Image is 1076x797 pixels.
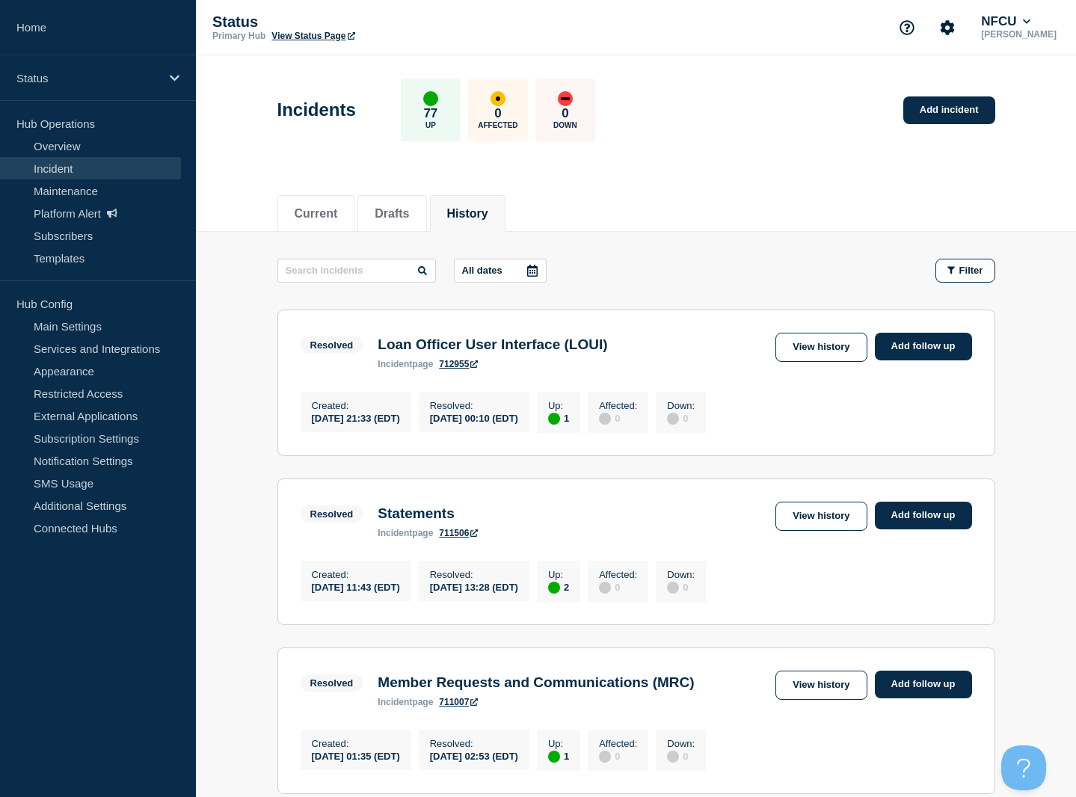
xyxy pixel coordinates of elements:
a: 711506 [439,528,478,538]
a: View history [775,502,867,531]
div: disabled [599,751,611,763]
p: Created : [312,400,400,411]
p: page [378,359,433,369]
div: up [548,582,560,594]
a: View Status Page [271,31,354,41]
p: Up : [548,738,569,749]
div: disabled [667,413,679,425]
p: Down : [667,569,695,580]
p: Status [16,72,160,84]
span: incident [378,697,412,707]
div: up [423,91,438,106]
p: All dates [462,265,502,276]
span: Resolved [301,674,363,692]
div: [DATE] 11:43 (EDT) [312,580,400,593]
div: [DATE] 00:10 (EDT) [430,411,518,424]
div: [DATE] 21:33 (EDT) [312,411,400,424]
div: disabled [667,751,679,763]
div: disabled [599,413,611,425]
iframe: Help Scout Beacon - Open [1001,745,1046,790]
p: Affected : [599,738,637,749]
p: Resolved : [430,569,518,580]
div: 2 [548,580,569,594]
p: Resolved : [430,400,518,411]
a: View history [775,671,867,700]
button: NFCU [978,14,1033,29]
div: disabled [599,582,611,594]
button: Account settings [932,12,963,43]
button: All dates [454,259,547,283]
div: 1 [548,749,569,763]
div: [DATE] 02:53 (EDT) [430,749,518,762]
div: affected [491,91,505,106]
h1: Incidents [277,99,356,120]
div: up [548,751,560,763]
div: disabled [667,582,679,594]
div: 0 [599,411,637,425]
div: 0 [599,580,637,594]
button: Drafts [375,207,409,221]
p: Primary Hub [212,31,265,41]
a: 711007 [439,697,478,707]
p: Up [425,121,436,129]
h3: Member Requests and Communications (MRC) [378,674,694,691]
p: Status [212,13,511,31]
p: Down : [667,400,695,411]
h3: Loan Officer User Interface (LOUI) [378,336,607,353]
a: Add follow up [875,671,972,698]
div: [DATE] 13:28 (EDT) [430,580,518,593]
p: 0 [562,106,568,121]
a: View history [775,333,867,362]
p: 77 [423,106,437,121]
a: 712955 [439,359,478,369]
button: Current [295,207,338,221]
button: History [447,207,488,221]
span: incident [378,359,412,369]
div: 0 [667,749,695,763]
p: Created : [312,569,400,580]
button: Filter [935,259,995,283]
p: Down : [667,738,695,749]
p: Down [553,121,577,129]
div: [DATE] 01:35 (EDT) [312,749,400,762]
p: Affected : [599,400,637,411]
p: page [378,697,433,707]
div: up [548,413,560,425]
p: Up : [548,400,569,411]
p: Affected [478,121,517,129]
p: Created : [312,738,400,749]
p: Resolved : [430,738,518,749]
h3: Statements [378,505,478,522]
p: [PERSON_NAME] [978,29,1060,40]
div: 0 [667,411,695,425]
div: 1 [548,411,569,425]
p: Affected : [599,569,637,580]
button: Support [891,12,923,43]
div: 0 [667,580,695,594]
a: Add follow up [875,502,972,529]
div: down [558,91,573,106]
div: 0 [599,749,637,763]
a: Add incident [903,96,995,124]
span: Resolved [301,336,363,354]
span: Resolved [301,505,363,523]
p: 0 [494,106,501,121]
span: incident [378,528,412,538]
p: Up : [548,569,569,580]
a: Add follow up [875,333,972,360]
p: page [378,528,433,538]
span: Filter [959,265,983,276]
input: Search incidents [277,259,436,283]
